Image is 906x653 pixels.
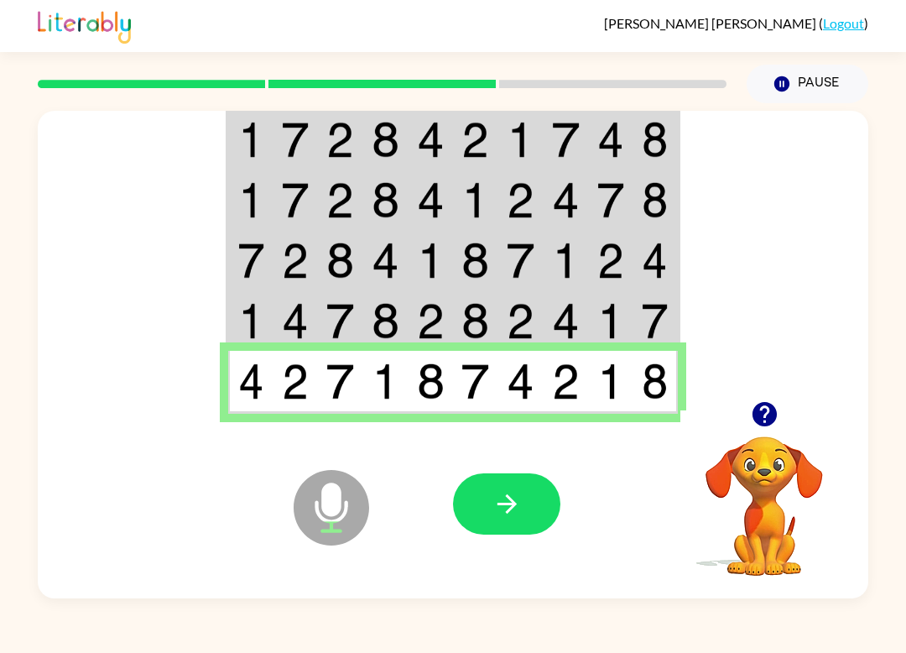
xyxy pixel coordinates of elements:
img: 4 [417,182,445,218]
img: 8 [461,243,489,279]
img: 2 [417,303,445,339]
img: 4 [552,182,580,218]
img: 8 [372,182,399,218]
img: 7 [282,182,310,218]
img: 7 [552,122,580,158]
img: 8 [372,303,399,339]
img: 7 [326,363,354,400]
img: 7 [597,182,625,218]
img: 4 [597,122,625,158]
img: 2 [282,363,310,400]
img: 4 [642,243,668,279]
img: 8 [642,122,668,158]
img: 4 [282,303,310,339]
img: 7 [642,303,668,339]
img: 1 [238,182,264,218]
img: 7 [507,243,534,279]
img: 1 [552,243,580,279]
div: ( ) [604,15,868,31]
video: Your browser must support playing .mp4 files to use Literably. Please try using another browser. [680,410,848,578]
img: 8 [461,303,489,339]
img: 1 [238,122,264,158]
img: 1 [597,303,625,339]
img: 1 [372,363,399,400]
img: 1 [238,303,264,339]
span: [PERSON_NAME] [PERSON_NAME] [604,15,819,31]
img: 8 [642,182,668,218]
img: 7 [238,243,264,279]
img: 7 [326,303,354,339]
img: Literably [38,7,131,44]
img: 4 [372,243,399,279]
img: 4 [417,122,445,158]
img: 2 [326,122,354,158]
img: 2 [282,243,310,279]
img: 1 [507,122,534,158]
img: 2 [507,303,534,339]
button: Pause [747,65,868,103]
img: 8 [372,122,399,158]
img: 8 [326,243,354,279]
img: 2 [326,182,354,218]
img: 7 [461,363,489,400]
img: 8 [417,363,445,400]
a: Logout [823,15,864,31]
img: 4 [552,303,580,339]
img: 1 [461,182,489,218]
img: 2 [552,363,580,400]
img: 1 [597,363,625,400]
img: 2 [597,243,625,279]
img: 4 [238,363,264,400]
img: 4 [507,363,534,400]
img: 8 [642,363,668,400]
img: 1 [417,243,445,279]
img: 2 [461,122,489,158]
img: 7 [282,122,310,158]
img: 2 [507,182,534,218]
